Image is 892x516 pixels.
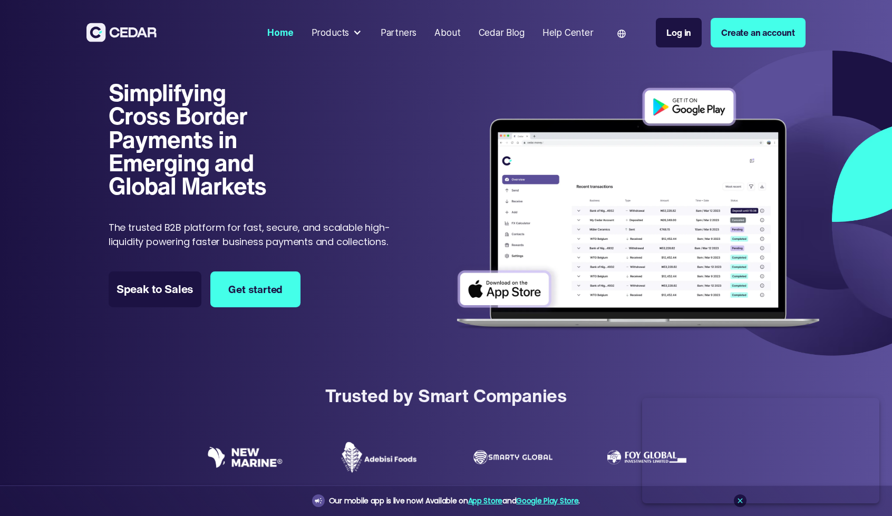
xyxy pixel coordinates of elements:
[329,494,580,508] div: Our mobile app is live now! Available on and .
[314,496,323,505] img: announcement
[538,21,598,45] a: Help Center
[109,81,286,198] h1: Simplifying Cross Border Payments in Emerging and Global Markets
[542,26,594,40] div: Help Center
[474,21,529,45] a: Cedar Blog
[267,26,293,40] div: Home
[607,450,686,464] img: Foy Global Investments Limited Logo
[312,26,350,40] div: Products
[434,26,460,40] div: About
[516,495,578,506] a: Google Play Store
[617,30,626,38] img: world icon
[711,18,806,47] a: Create an account
[666,26,691,40] div: Log in
[210,271,300,307] a: Get started
[430,21,465,45] a: About
[109,271,201,307] a: Speak to Sales
[479,26,525,40] div: Cedar Blog
[263,21,298,45] a: Home
[473,450,552,464] img: Smarty Global logo
[468,495,502,506] a: App Store
[376,21,421,45] a: Partners
[381,26,417,40] div: Partners
[206,446,285,468] img: New Marine logo
[340,441,419,474] img: Adebisi Foods logo
[449,81,828,338] img: Dashboard of transactions
[656,18,702,47] a: Log in
[307,22,367,44] div: Products
[109,220,404,249] p: The trusted B2B platform for fast, secure, and scalable high-liquidity powering faster business p...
